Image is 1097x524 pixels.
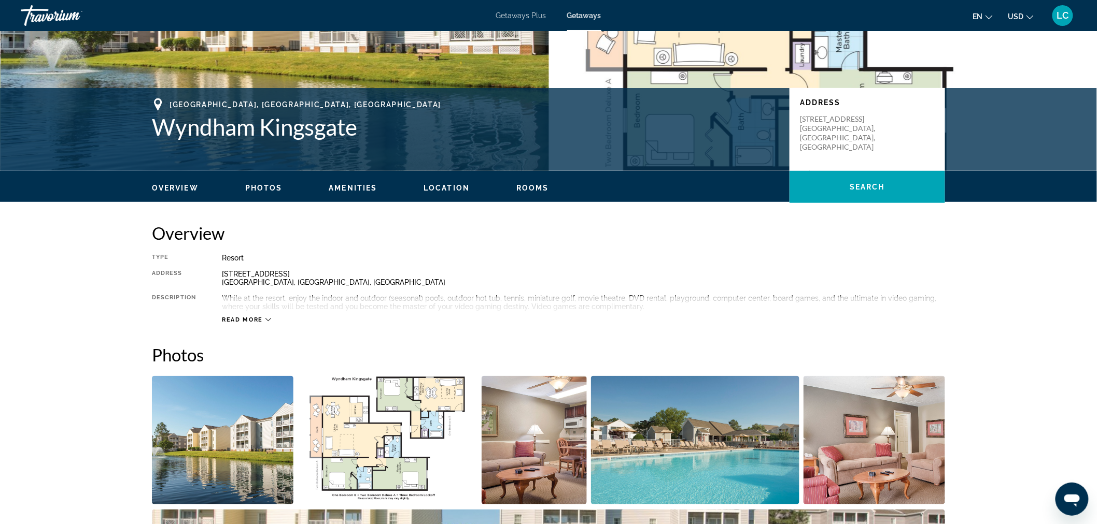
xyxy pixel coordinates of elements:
[152,223,945,243] h2: Overview
[482,375,587,505] button: Open full-screen image slider
[790,171,945,203] button: Search
[152,184,199,192] span: Overview
[222,270,945,286] div: [STREET_ADDRESS] [GEOGRAPHIC_DATA], [GEOGRAPHIC_DATA], [GEOGRAPHIC_DATA]
[800,114,883,152] p: [STREET_ADDRESS] [GEOGRAPHIC_DATA], [GEOGRAPHIC_DATA], [GEOGRAPHIC_DATA]
[245,184,283,192] span: Photos
[152,294,196,311] div: Description
[567,11,601,20] a: Getaways
[973,9,993,24] button: Change language
[152,344,945,365] h2: Photos
[298,375,478,505] button: Open full-screen image slider
[21,2,124,29] a: Travorium
[424,184,470,192] span: Location
[800,98,935,107] p: Address
[152,254,196,262] div: Type
[850,183,885,191] span: Search
[222,316,271,324] button: Read more
[1008,12,1024,21] span: USD
[170,100,441,109] span: [GEOGRAPHIC_DATA], [GEOGRAPHIC_DATA], [GEOGRAPHIC_DATA]
[222,254,945,262] div: Resort
[152,270,196,286] div: Address
[1049,5,1076,26] button: User Menu
[1057,10,1069,21] span: LC
[496,11,546,20] a: Getaways Plus
[152,113,779,140] h1: Wyndham Kingsgate
[1008,9,1034,24] button: Change currency
[329,184,377,192] span: Amenities
[222,316,263,323] span: Read more
[516,184,549,192] span: Rooms
[804,375,945,505] button: Open full-screen image slider
[424,183,470,193] button: Location
[973,12,983,21] span: en
[591,375,800,505] button: Open full-screen image slider
[245,183,283,193] button: Photos
[516,183,549,193] button: Rooms
[329,183,377,193] button: Amenities
[222,294,945,311] div: While at the resort, enjoy the indoor and outdoor (seasonal) pools, outdoor hot tub, tennis, mini...
[1056,483,1089,516] iframe: Button to launch messaging window
[152,375,293,505] button: Open full-screen image slider
[152,183,199,193] button: Overview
